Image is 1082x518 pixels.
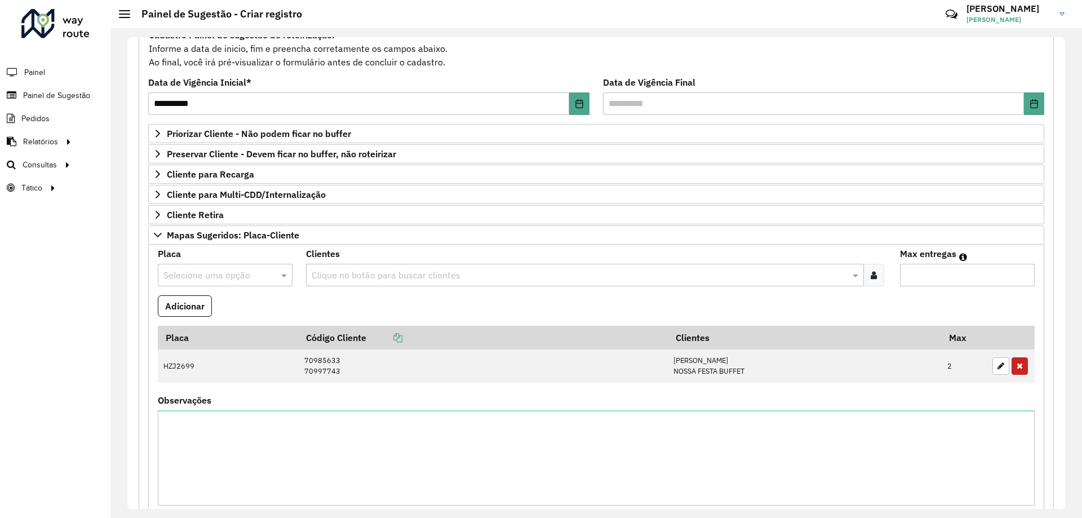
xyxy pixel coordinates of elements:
[149,29,335,41] strong: Cadastro Painel de sugestão de roteirização:
[167,170,254,179] span: Cliente para Recarga
[942,326,987,349] th: Max
[130,8,302,20] h2: Painel de Sugestão - Criar registro
[366,332,402,343] a: Copiar
[306,247,340,260] label: Clientes
[158,295,212,317] button: Adicionar
[900,247,956,260] label: Max entregas
[148,144,1044,163] a: Preservar Cliente - Devem ficar no buffer, não roteirizar
[148,76,251,89] label: Data de Vigência Inicial
[298,326,667,349] th: Código Cliente
[167,190,326,199] span: Cliente para Multi-CDD/Internalização
[24,67,45,78] span: Painel
[603,76,695,89] label: Data de Vigência Final
[966,3,1051,14] h3: [PERSON_NAME]
[298,349,667,383] td: 70985633 70997743
[148,225,1044,245] a: Mapas Sugeridos: Placa-Cliente
[942,349,987,383] td: 2
[23,90,90,101] span: Painel de Sugestão
[23,136,58,148] span: Relatórios
[569,92,589,115] button: Choose Date
[23,159,57,171] span: Consultas
[668,349,942,383] td: [PERSON_NAME] NOSSA FESTA BUFFET
[167,129,351,138] span: Priorizar Cliente - Não podem ficar no buffer
[167,210,224,219] span: Cliente Retira
[148,124,1044,143] a: Priorizar Cliente - Não podem ficar no buffer
[158,247,181,260] label: Placa
[959,253,967,262] em: Máximo de clientes que serão colocados na mesma rota com os clientes informados
[158,393,211,407] label: Observações
[167,231,299,240] span: Mapas Sugeridos: Placa-Cliente
[21,113,50,125] span: Pedidos
[1024,92,1044,115] button: Choose Date
[148,165,1044,184] a: Cliente para Recarga
[158,326,298,349] th: Placa
[158,349,298,383] td: HZJ2699
[167,149,396,158] span: Preservar Cliente - Devem ficar no buffer, não roteirizar
[148,205,1044,224] a: Cliente Retira
[148,185,1044,204] a: Cliente para Multi-CDD/Internalização
[939,2,964,26] a: Contato Rápido
[668,326,942,349] th: Clientes
[148,28,1044,69] div: Informe a data de inicio, fim e preencha corretamente os campos abaixo. Ao final, você irá pré-vi...
[966,15,1051,25] span: [PERSON_NAME]
[21,182,42,194] span: Tático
